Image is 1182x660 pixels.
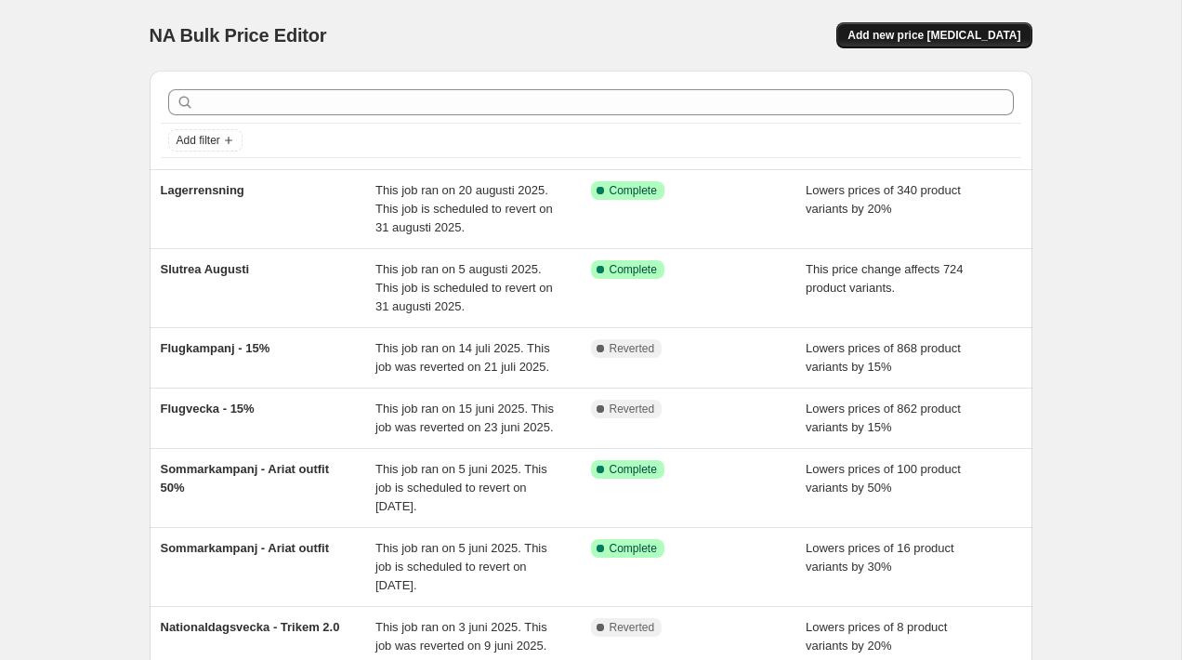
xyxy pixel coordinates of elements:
span: Reverted [610,341,655,356]
span: Add filter [177,133,220,148]
span: This job ran on 3 juni 2025. This job was reverted on 9 juni 2025. [375,620,547,653]
span: Complete [610,262,657,277]
span: Sommarkampanj - Ariat outfit [161,541,330,555]
span: This job ran on 5 augusti 2025. This job is scheduled to revert on 31 augusti 2025. [375,262,553,313]
span: Sommarkampanj - Ariat outfit 50% [161,462,330,495]
span: Flugvecka - 15% [161,402,255,416]
span: This price change affects 724 product variants. [806,262,964,295]
span: Lowers prices of 100 product variants by 50% [806,462,961,495]
span: This job ran on 5 juni 2025. This job is scheduled to revert on [DATE]. [375,462,547,513]
button: Add filter [168,129,243,152]
span: Lowers prices of 16 product variants by 30% [806,541,954,574]
span: Slutrea Augusti [161,262,250,276]
span: Lowers prices of 8 product variants by 20% [806,620,947,653]
span: This job ran on 15 juni 2025. This job was reverted on 23 juni 2025. [375,402,554,434]
span: Reverted [610,402,655,416]
span: Add new price [MEDICAL_DATA] [847,28,1020,43]
span: Lowers prices of 340 product variants by 20% [806,183,961,216]
span: Lowers prices of 868 product variants by 15% [806,341,961,374]
button: Add new price [MEDICAL_DATA] [836,22,1031,48]
span: Flugkampanj - 15% [161,341,270,355]
span: Lagerrensning [161,183,244,197]
span: Complete [610,462,657,477]
span: NA Bulk Price Editor [150,25,327,46]
span: Complete [610,183,657,198]
span: Lowers prices of 862 product variants by 15% [806,402,961,434]
span: Complete [610,541,657,556]
span: This job ran on 14 juli 2025. This job was reverted on 21 juli 2025. [375,341,550,374]
span: Nationaldagsvecka - Trikem 2.0 [161,620,340,634]
span: This job ran on 20 augusti 2025. This job is scheduled to revert on 31 augusti 2025. [375,183,553,234]
span: Reverted [610,620,655,635]
span: This job ran on 5 juni 2025. This job is scheduled to revert on [DATE]. [375,541,547,592]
